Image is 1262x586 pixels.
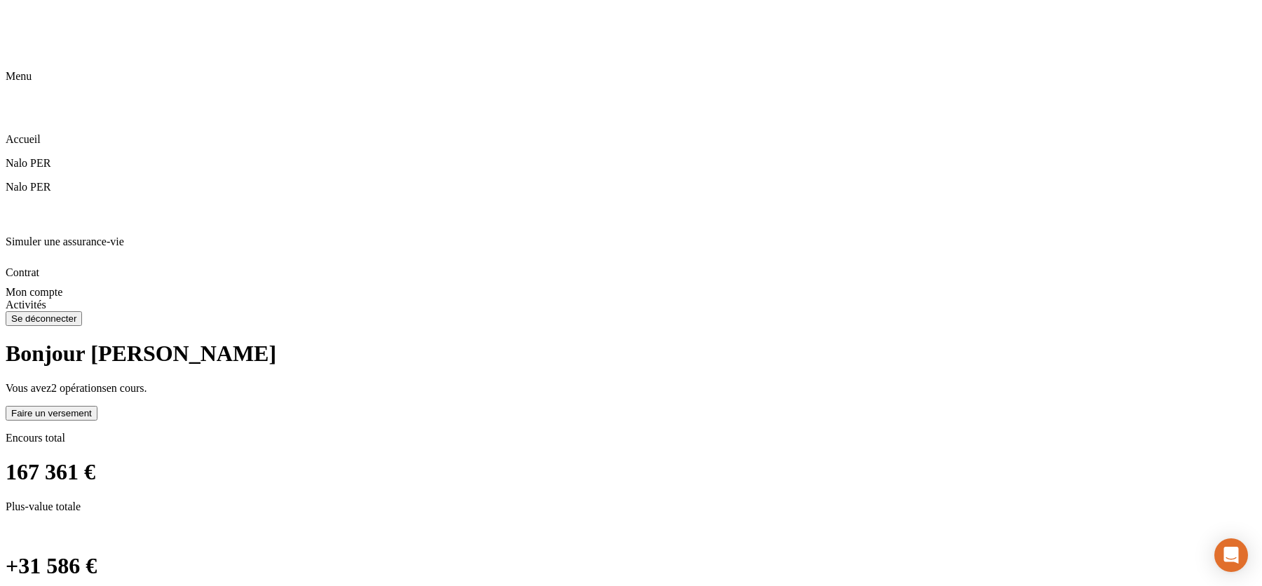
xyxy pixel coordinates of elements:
p: Accueil [6,133,1256,146]
p: Nalo PER [6,157,1256,170]
span: en cours. [107,382,147,394]
h1: 167 361 € [6,459,1256,485]
span: 2 opérations [51,382,107,394]
span: Menu [6,70,32,82]
span: Contrat [6,266,39,278]
h1: +31 586 € [6,553,1256,579]
p: Simuler une assurance-vie [6,236,1256,248]
div: Accueil [6,102,1256,146]
div: Open Intercom Messenger [1214,538,1248,572]
h1: Bonjour [PERSON_NAME] [6,341,1256,367]
p: Plus-value totale [6,500,1256,513]
span: Vous avez [6,382,51,394]
div: Simuler une assurance-vie [6,205,1256,248]
p: Encours total [6,432,1256,444]
button: Faire un versement [6,406,97,421]
span: Activités [6,299,46,311]
button: Se déconnecter [6,311,82,326]
p: Nalo PER [6,181,1256,193]
div: Se déconnecter [11,313,76,324]
span: Mon compte [6,286,62,298]
div: Faire un versement [11,408,92,418]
